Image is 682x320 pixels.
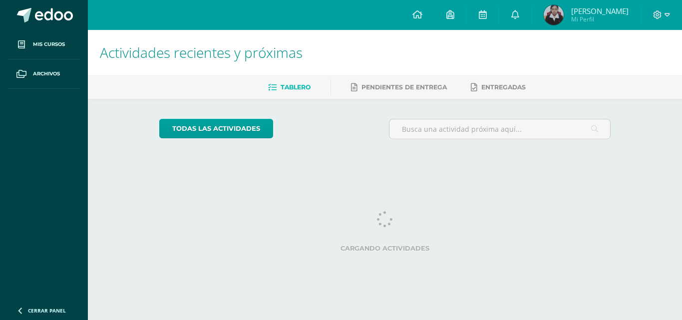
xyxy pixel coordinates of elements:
[8,59,80,89] a: Archivos
[8,30,80,59] a: Mis cursos
[351,79,447,95] a: Pendientes de entrega
[33,70,60,78] span: Archivos
[33,40,65,48] span: Mis cursos
[471,79,526,95] a: Entregadas
[281,83,311,91] span: Tablero
[544,5,564,25] img: 811eb68172a1c09fc9ed1ddb262b7c89.png
[159,119,273,138] a: todas las Actividades
[571,15,629,23] span: Mi Perfil
[361,83,447,91] span: Pendientes de entrega
[389,119,611,139] input: Busca una actividad próxima aquí...
[268,79,311,95] a: Tablero
[159,245,611,252] label: Cargando actividades
[28,307,66,314] span: Cerrar panel
[571,6,629,16] span: [PERSON_NAME]
[481,83,526,91] span: Entregadas
[100,43,303,62] span: Actividades recientes y próximas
